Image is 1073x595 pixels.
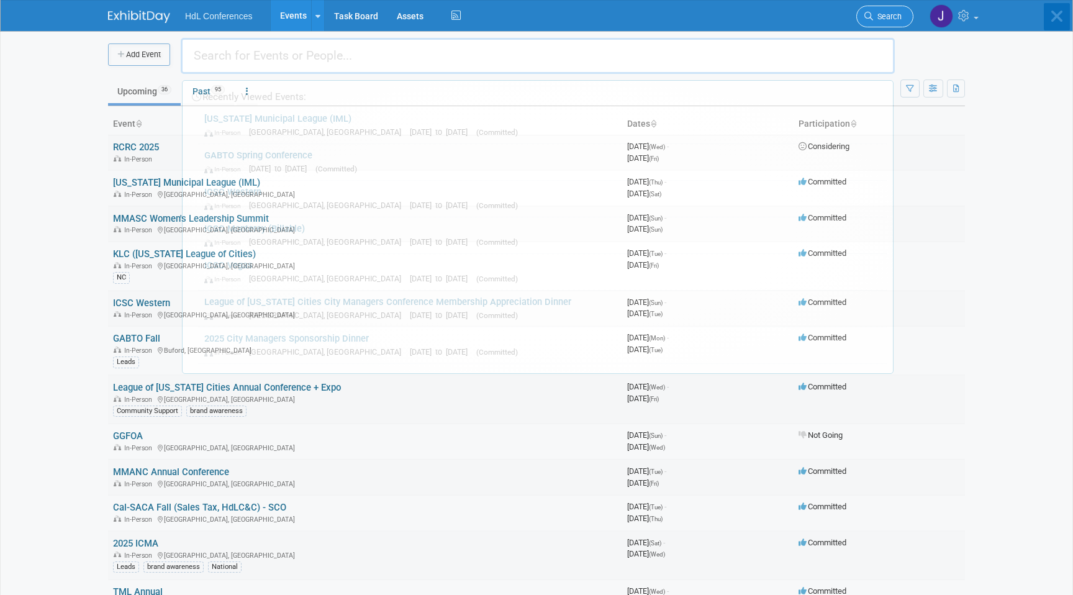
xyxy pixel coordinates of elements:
[410,127,474,137] span: [DATE] to [DATE]
[410,274,474,283] span: [DATE] to [DATE]
[198,327,887,363] a: 2025 City Managers Sponsorship Dinner In-Person [GEOGRAPHIC_DATA], [GEOGRAPHIC_DATA] [DATE] to [D...
[249,164,313,173] span: [DATE] to [DATE]
[181,38,895,74] input: Search for Events or People...
[410,347,474,357] span: [DATE] to [DATE]
[476,348,518,357] span: (Committed)
[476,128,518,137] span: (Committed)
[198,217,887,253] a: ICSC Monterey (Billable) In-Person [GEOGRAPHIC_DATA], [GEOGRAPHIC_DATA] [DATE] to [DATE] (Committed)
[204,348,247,357] span: In-Person
[198,291,887,327] a: League of [US_STATE] Cities City Managers Conference Membership Appreciation Dinner In-Person [GE...
[410,311,474,320] span: [DATE] to [DATE]
[476,311,518,320] span: (Committed)
[410,237,474,247] span: [DATE] to [DATE]
[204,129,247,137] span: In-Person
[198,144,887,180] a: GABTO Spring Conference In-Person [DATE] to [DATE] (Committed)
[476,201,518,210] span: (Committed)
[204,165,247,173] span: In-Person
[204,312,247,320] span: In-Person
[249,311,407,320] span: [GEOGRAPHIC_DATA], [GEOGRAPHIC_DATA]
[198,254,887,290] a: ICSC Vegas In-Person [GEOGRAPHIC_DATA], [GEOGRAPHIC_DATA] [DATE] to [DATE] (Committed)
[249,347,407,357] span: [GEOGRAPHIC_DATA], [GEOGRAPHIC_DATA]
[315,165,357,173] span: (Committed)
[204,202,247,210] span: In-Person
[476,238,518,247] span: (Committed)
[249,237,407,247] span: [GEOGRAPHIC_DATA], [GEOGRAPHIC_DATA]
[249,274,407,283] span: [GEOGRAPHIC_DATA], [GEOGRAPHIC_DATA]
[204,275,247,283] span: In-Person
[476,275,518,283] span: (Committed)
[198,181,887,217] a: ICSC Western In-Person [GEOGRAPHIC_DATA], [GEOGRAPHIC_DATA] [DATE] to [DATE] (Committed)
[204,238,247,247] span: In-Person
[249,127,407,137] span: [GEOGRAPHIC_DATA], [GEOGRAPHIC_DATA]
[198,107,887,143] a: [US_STATE] Municipal League (IML) In-Person [GEOGRAPHIC_DATA], [GEOGRAPHIC_DATA] [DATE] to [DATE]...
[189,81,887,107] div: Recently Viewed Events:
[249,201,407,210] span: [GEOGRAPHIC_DATA], [GEOGRAPHIC_DATA]
[410,201,474,210] span: [DATE] to [DATE]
